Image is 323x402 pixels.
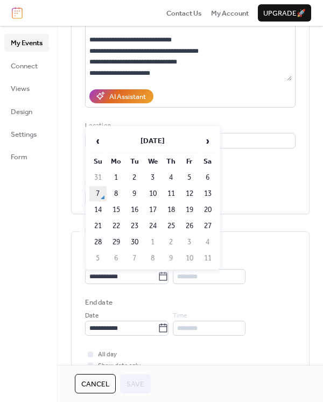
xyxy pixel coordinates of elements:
[85,297,113,308] div: End date
[181,251,198,266] td: 10
[181,235,198,250] td: 3
[4,57,49,74] a: Connect
[200,130,216,152] span: ›
[11,83,30,94] span: Views
[90,130,106,152] span: ‹
[126,170,143,185] td: 2
[181,154,198,169] th: Fr
[144,186,161,201] td: 10
[144,154,161,169] th: We
[4,148,49,165] a: Form
[163,186,180,201] td: 11
[108,130,198,153] th: [DATE]
[126,251,143,266] td: 7
[163,235,180,250] td: 2
[108,235,125,250] td: 29
[12,7,23,19] img: logo
[109,91,146,102] div: AI Assistant
[126,202,143,217] td: 16
[89,202,107,217] td: 14
[144,235,161,250] td: 1
[166,8,202,19] span: Contact Us
[4,125,49,143] a: Settings
[163,154,180,169] th: Th
[11,61,38,72] span: Connect
[199,218,216,234] td: 27
[166,8,202,18] a: Contact Us
[163,251,180,266] td: 9
[11,107,32,117] span: Design
[126,154,143,169] th: Tu
[126,218,143,234] td: 23
[75,374,116,393] button: Cancel
[199,251,216,266] td: 11
[89,154,107,169] th: Su
[126,186,143,201] td: 9
[11,38,43,48] span: My Events
[108,251,125,266] td: 6
[81,379,109,390] span: Cancel
[199,235,216,250] td: 4
[108,170,125,185] td: 1
[199,202,216,217] td: 20
[85,121,293,131] div: Location
[108,154,125,169] th: Mo
[4,80,49,97] a: Views
[199,154,216,169] th: Sa
[98,349,117,360] span: All day
[181,170,198,185] td: 5
[144,170,161,185] td: 3
[89,218,107,234] td: 21
[4,34,49,51] a: My Events
[144,218,161,234] td: 24
[89,186,107,201] td: 7
[144,251,161,266] td: 8
[263,8,306,19] span: Upgrade 🚀
[163,218,180,234] td: 25
[108,218,125,234] td: 22
[126,235,143,250] td: 30
[98,361,141,371] span: Show date only
[181,202,198,217] td: 19
[85,311,99,321] span: Date
[199,186,216,201] td: 13
[181,218,198,234] td: 26
[211,8,249,19] span: My Account
[163,202,180,217] td: 18
[11,152,27,163] span: Form
[144,202,161,217] td: 17
[11,129,37,140] span: Settings
[89,170,107,185] td: 31
[108,186,125,201] td: 8
[89,89,153,103] button: AI Assistant
[173,311,187,321] span: Time
[108,202,125,217] td: 15
[89,251,107,266] td: 5
[163,170,180,185] td: 4
[258,4,311,22] button: Upgrade🚀
[181,186,198,201] td: 12
[199,170,216,185] td: 6
[211,8,249,18] a: My Account
[4,103,49,120] a: Design
[89,235,107,250] td: 28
